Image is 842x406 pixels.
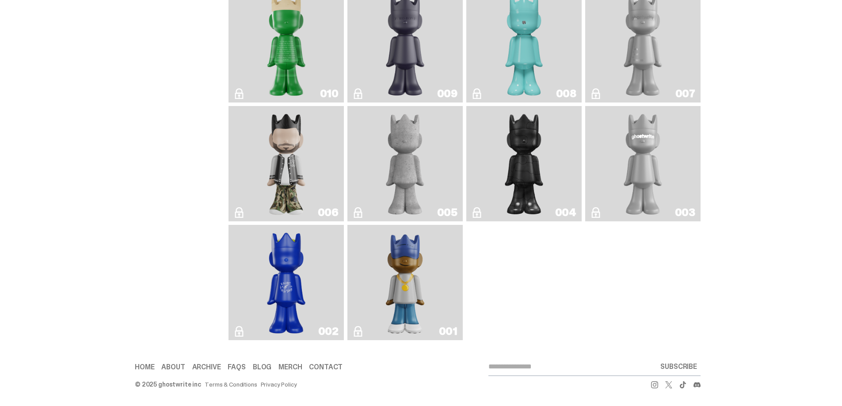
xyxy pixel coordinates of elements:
div: 002 [318,326,339,337]
div: 009 [437,88,457,99]
a: Home [135,364,154,371]
a: Eastside Golf [353,228,457,337]
a: ghostwriter [591,110,695,218]
img: Amiri [263,110,310,218]
a: Archive [192,364,221,371]
div: © 2025 ghostwrite inc [135,381,201,387]
a: Privacy Policy [261,381,297,387]
a: About [161,364,185,371]
button: SUBSCRIBE [657,358,701,376]
a: Amiri [234,110,339,218]
a: Contact [309,364,343,371]
img: Toy Store [501,110,548,218]
a: Terms & Conditions [205,381,257,387]
div: 001 [439,326,457,337]
div: 004 [555,207,576,218]
a: Rocky's Matcha [234,228,339,337]
div: 005 [437,207,457,218]
img: Concrete [382,110,429,218]
a: Blog [253,364,271,371]
div: 007 [675,88,695,99]
div: 010 [320,88,339,99]
div: 008 [556,88,576,99]
a: Toy Store [472,110,576,218]
img: ghostwriter [620,110,667,218]
div: 006 [318,207,339,218]
img: Eastside Golf [382,228,428,337]
a: FAQs [228,364,245,371]
a: Concrete [353,110,457,218]
div: 003 [675,207,695,218]
a: Merch [278,364,302,371]
img: Rocky's Matcha [263,228,310,337]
